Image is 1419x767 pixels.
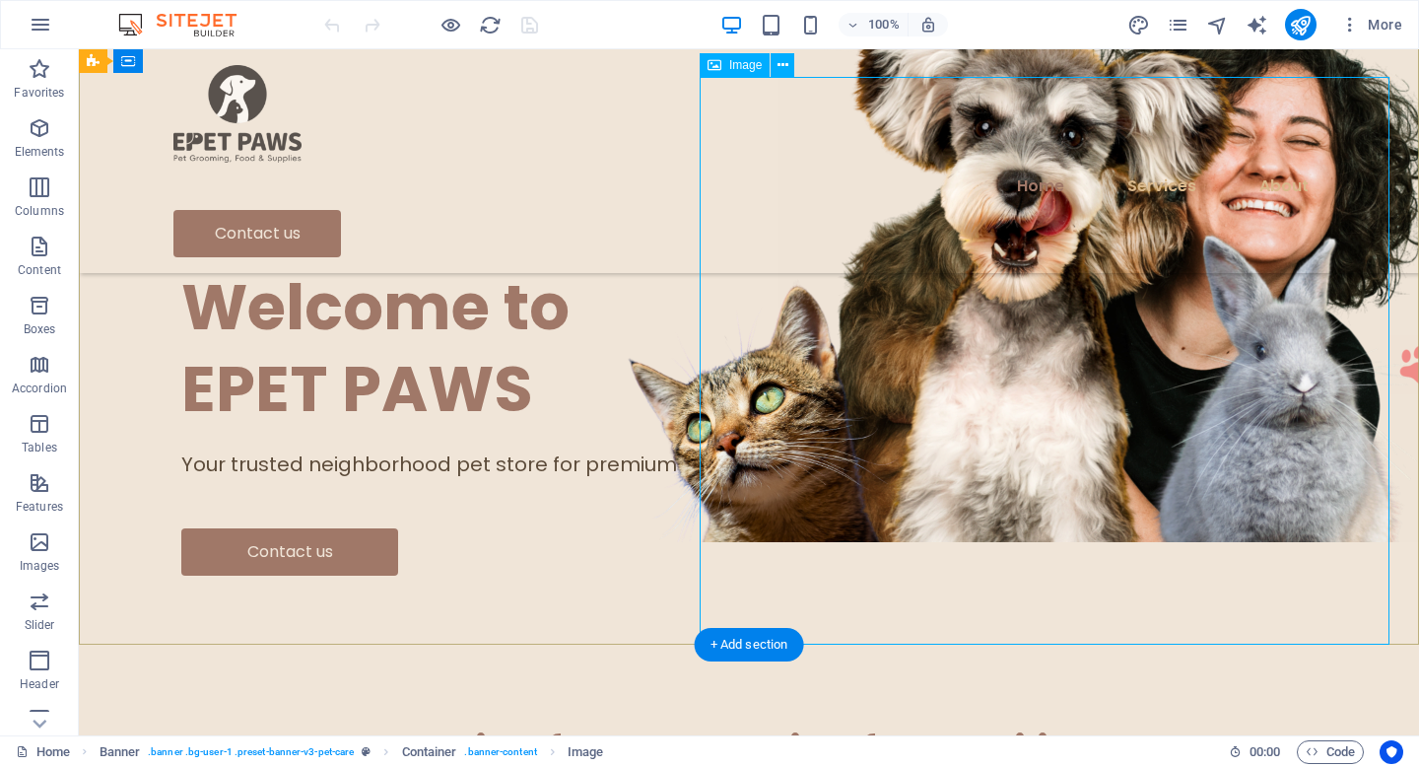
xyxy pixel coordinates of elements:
i: Design (Ctrl+Alt+Y) [1127,14,1150,36]
button: publish [1285,9,1317,40]
i: This element is a customizable preset [362,746,371,757]
span: : [1263,744,1266,759]
button: navigator [1206,13,1230,36]
img: Editor Logo [113,13,261,36]
i: Navigator [1206,14,1229,36]
span: Click to select. Double-click to edit [568,740,603,764]
span: . banner .bg-user-1 .preset-banner-v3-pet-care [148,740,354,764]
nav: breadcrumb [100,740,604,764]
span: Click to select. Double-click to edit [402,740,457,764]
span: Code [1306,740,1355,764]
button: design [1127,13,1151,36]
p: Features [16,499,63,515]
p: Header [20,676,59,692]
a: Click to cancel selection. Double-click to open Pages [16,740,70,764]
p: Elements [15,144,65,160]
span: Click to select. Double-click to edit [100,740,141,764]
button: text_generator [1246,13,1269,36]
p: Content [18,262,61,278]
button: Code [1297,740,1364,764]
span: 00 00 [1250,740,1280,764]
p: Columns [15,203,64,219]
p: Boxes [24,321,56,337]
i: Reload page [479,14,502,36]
div: + Add section [695,628,804,662]
button: reload [478,13,502,36]
span: . banner-content [464,740,536,764]
p: Favorites [14,85,64,101]
span: More [1340,15,1402,35]
i: Pages (Ctrl+Alt+S) [1167,14,1189,36]
button: Click here to leave preview mode and continue editing [439,13,462,36]
span: Image [729,59,762,71]
button: pages [1167,13,1190,36]
button: Usercentrics [1380,740,1403,764]
h6: 100% [868,13,900,36]
i: AI Writer [1246,14,1268,36]
p: Accordion [12,381,67,396]
p: Images [20,558,60,574]
p: Tables [22,440,57,455]
button: More [1332,9,1410,40]
i: Publish [1289,14,1312,36]
p: Slider [25,617,55,633]
i: On resize automatically adjust zoom level to fit chosen device. [919,16,937,34]
button: 100% [839,13,909,36]
h6: Session time [1229,740,1281,764]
